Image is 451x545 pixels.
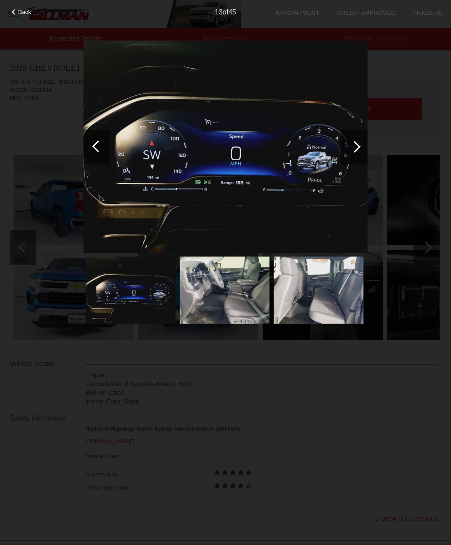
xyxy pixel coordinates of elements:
a: Trade-In [413,10,442,16]
a: Appointment [275,10,319,16]
span: 45 [229,8,236,16]
img: ed643f04ed009596244797a61b2e3078.jpg [86,257,176,324]
img: 37434de8ba1b39c9a0d44f8ff2eb94c6.jpg [274,257,364,324]
span: 13 [215,8,223,16]
a: Credit Approved [337,10,395,16]
img: ed643f04ed009596244797a61b2e3078.jpg [83,40,368,253]
img: 804158caa8e4fac83b9fe1d39175b05d.jpg [180,257,270,324]
span: Back [18,9,31,15]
